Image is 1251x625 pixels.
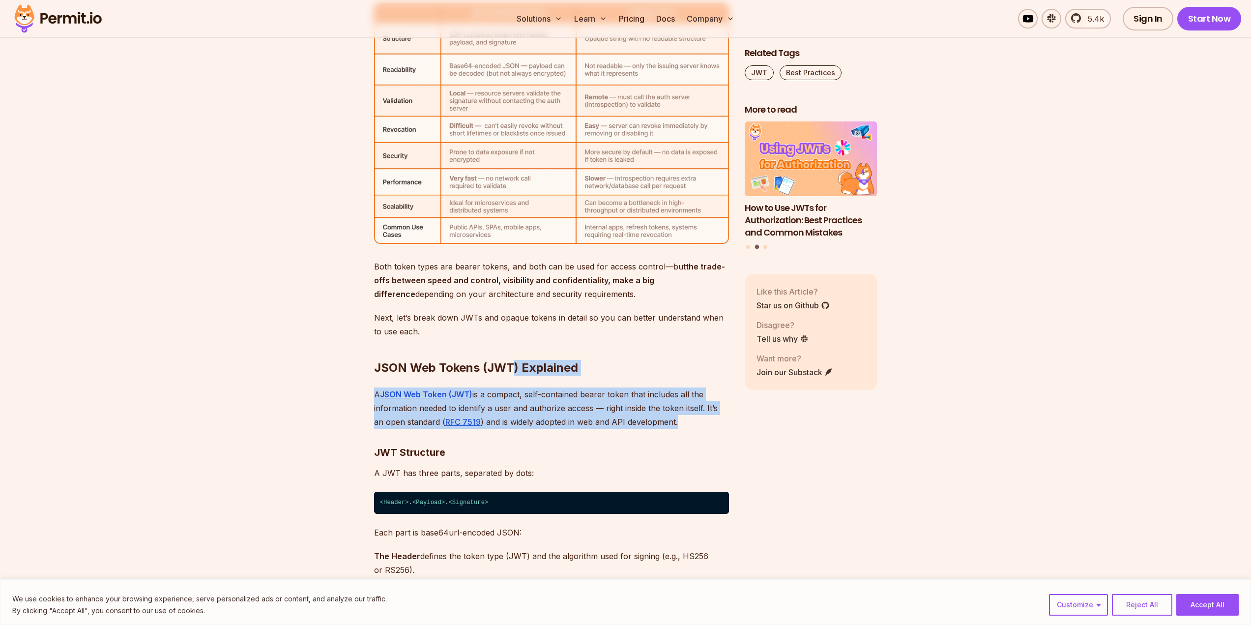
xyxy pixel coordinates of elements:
[374,260,729,301] p: Both token types are bearer tokens, and both can be used for access control—but depending on your...
[374,360,578,375] strong: JSON Web Tokens (JWT) Explained
[374,551,420,561] strong: The Header
[380,389,472,399] a: JSON Web Token (JWT)
[374,549,729,577] p: defines the token type (JWT) and the algorithm used for signing (e.g., HS256 or RS256).
[374,262,725,299] strong: the trade-offs between speed and control, visibility and confidentiality, make a big difference
[745,122,877,197] img: How to Use JWTs for Authorization: Best Practices and Common Mistakes
[1123,7,1173,30] a: Sign In
[756,319,809,331] p: Disagree?
[374,311,729,338] p: Next, let’s break down JWTs and opaque tokens in detail so you can better understand when to use ...
[1176,594,1239,616] button: Accept All
[374,526,729,539] p: Each part is base64url-encoded JSON:
[615,9,648,29] a: Pricing
[513,9,566,29] button: Solutions
[12,593,387,605] p: We use cookies to enhance your browsing experience, serve personalized ads or content, and analyz...
[745,122,877,239] a: How to Use JWTs for Authorization: Best Practices and Common MistakesHow to Use JWTs for Authoriz...
[374,466,729,480] p: A JWT has three parts, separated by dots:
[383,499,405,506] span: Header
[755,245,759,249] button: Go to slide 2
[756,299,830,311] a: Star us on Github
[683,9,738,29] button: Company
[380,499,409,506] span: < >
[374,3,729,243] img: image.png
[756,353,833,364] p: Want more?
[445,417,481,427] a: RFC 7519
[745,122,877,251] div: Posts
[756,333,809,345] a: Tell us why
[763,245,767,249] button: Go to slide 3
[756,286,830,298] p: Like this Article?
[652,9,679,29] a: Docs
[1049,594,1108,616] button: Customize
[12,605,387,617] p: By clicking "Accept All", you consent to our use of cookies.
[10,2,106,35] img: Permit logo
[756,366,833,378] a: Join our Substack
[374,492,729,514] code: . .
[745,104,877,116] h2: More to read
[374,387,729,429] p: A is a compact, self-contained bearer token that includes all the information needed to identify ...
[746,245,750,249] button: Go to slide 1
[1065,9,1111,29] a: 5.4k
[448,499,488,506] span: < >
[452,499,485,506] span: Signature
[570,9,611,29] button: Learn
[745,65,774,80] a: JWT
[780,65,842,80] a: Best Practices
[745,47,877,60] h2: Related Tags
[745,202,877,238] h3: How to Use JWTs for Authorization: Best Practices and Common Mistakes
[1177,7,1242,30] a: Start Now
[416,499,441,506] span: Payload
[412,499,445,506] span: < >
[374,446,445,458] strong: JWT Structure
[1082,13,1104,25] span: 5.4k
[745,122,877,239] li: 2 of 3
[1112,594,1172,616] button: Reject All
